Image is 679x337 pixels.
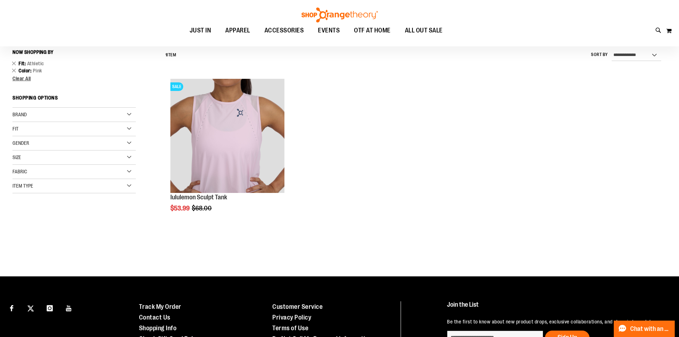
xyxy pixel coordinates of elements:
[139,303,181,310] a: Track My Order
[272,303,323,310] a: Customer Service
[630,326,670,332] span: Chat with an Expert
[447,318,663,325] p: Be the first to know about new product drops, exclusive collaborations, and shopping events!
[12,126,19,132] span: Fit
[12,76,31,81] span: Clear All
[12,154,21,160] span: Size
[165,50,176,61] h2: Item
[170,82,183,91] span: SALE
[300,7,379,22] img: Shop Orangetheory
[63,301,75,314] a: Visit our Youtube page
[19,61,27,66] span: Fit
[354,22,391,39] span: OTF AT HOME
[25,301,37,314] a: Visit our X page
[43,301,56,314] a: Visit our Instagram page
[272,325,308,332] a: Terms of Use
[591,52,608,58] label: Sort By
[405,22,443,39] span: ALL OUT SALE
[5,301,18,314] a: Visit our Facebook page
[139,325,177,332] a: Shopping Info
[27,305,34,312] img: Twitter
[27,61,44,66] span: Athletic
[170,79,284,193] img: lululemon Sculpt Tank
[167,75,288,230] div: product
[12,169,27,174] span: Fabric
[192,205,213,212] span: $68.00
[12,76,136,81] a: Clear All
[12,183,33,189] span: Item Type
[447,301,663,315] h4: Join the List
[264,22,304,39] span: ACCESSORIES
[272,314,311,321] a: Privacy Policy
[614,321,675,337] button: Chat with an Expert
[190,22,211,39] span: JUST IN
[12,92,136,108] strong: Shopping Options
[12,140,29,146] span: Gender
[170,205,191,212] span: $53.99
[170,79,284,194] a: lululemon Sculpt TankSALE
[170,194,227,201] a: lululemon Sculpt Tank
[318,22,340,39] span: EVENTS
[225,22,250,39] span: APPAREL
[165,52,167,57] span: 1
[19,68,33,73] span: Color
[12,112,27,117] span: Brand
[12,46,57,58] button: Now Shopping by
[139,314,170,321] a: Contact Us
[33,68,42,73] span: Pink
